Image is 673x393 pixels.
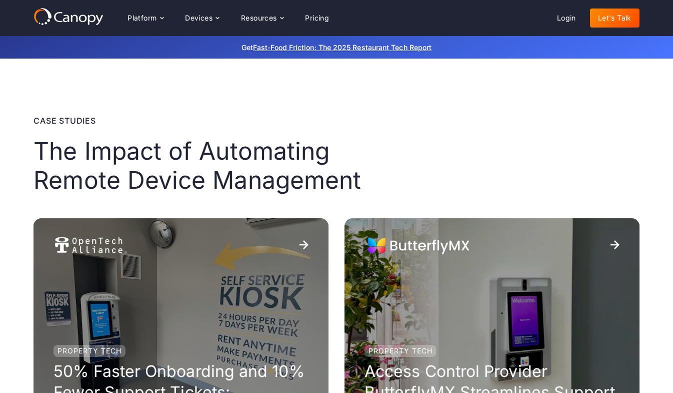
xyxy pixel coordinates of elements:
div: Platform [119,8,171,28]
a: Pricing [297,9,337,28]
a: Fast-Food Friction: The 2025 Restaurant Tech Report [253,43,431,52]
a: Login [549,9,584,28]
div: Resources [233,8,291,28]
div: Property Tech [53,345,125,357]
div: Property Tech [364,345,436,357]
div: Platform [127,15,156,22]
h2: The Impact of Automating Remote Device Management [33,137,413,194]
div: Devices [185,15,212,22]
div: Devices [177,8,227,28]
div: case studies [33,115,413,127]
a: Let's Talk [590,9,639,28]
p: Get [91,42,581,53]
div: Resources [241,15,277,22]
